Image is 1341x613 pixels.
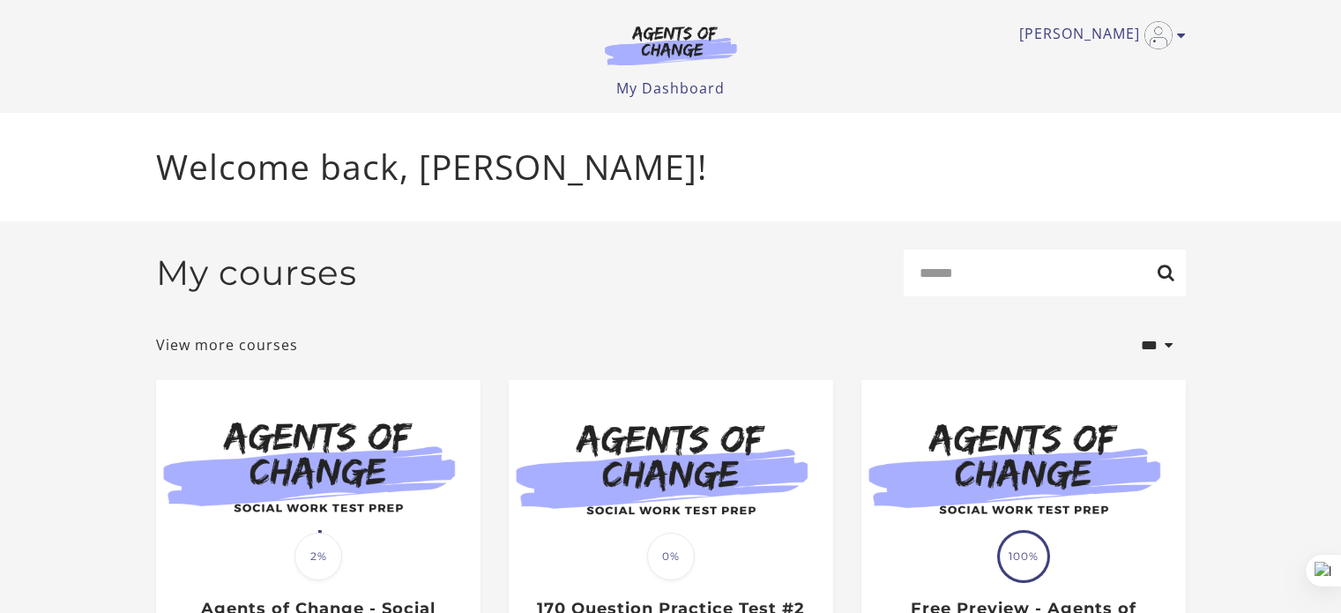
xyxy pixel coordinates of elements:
img: Agents of Change Logo [586,25,756,65]
a: My Dashboard [616,78,725,98]
h2: My courses [156,252,357,294]
p: Welcome back, [PERSON_NAME]! [156,141,1186,193]
span: 100% [1000,533,1047,580]
a: View more courses [156,334,298,355]
span: 2% [294,533,342,580]
a: Toggle menu [1019,21,1177,49]
span: 0% [647,533,695,580]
